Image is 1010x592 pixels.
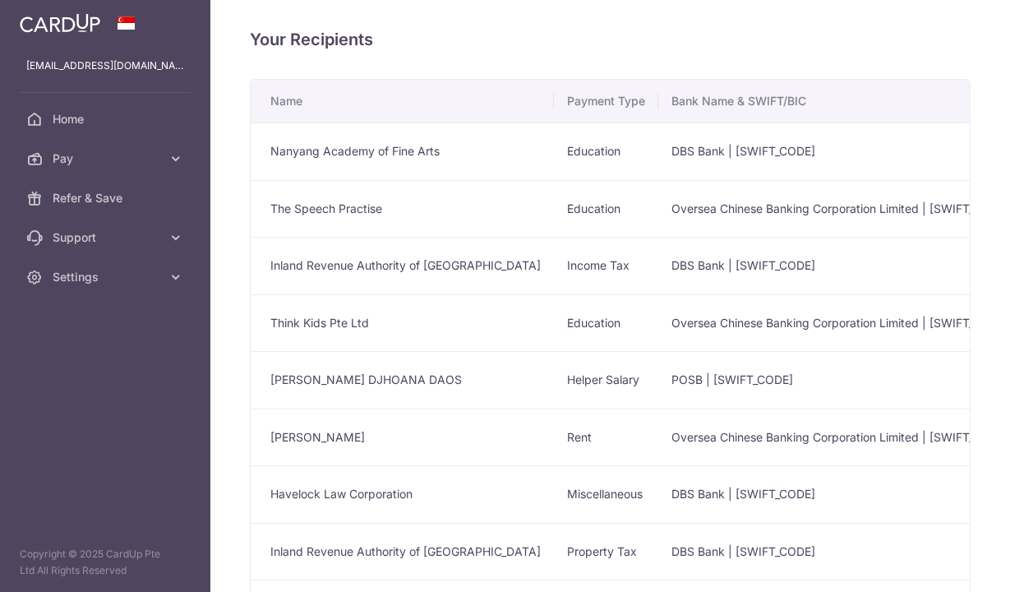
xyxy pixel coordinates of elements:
[554,351,658,409] td: Helper Salary
[251,465,554,523] td: Havelock Law Corporation
[53,190,161,206] span: Refer & Save
[554,180,658,238] td: Education
[904,543,994,584] iframe: Opens a widget where you can find more information
[554,237,658,294] td: Income Tax
[251,409,554,466] td: [PERSON_NAME]
[251,351,554,409] td: [PERSON_NAME] DJHOANA DAOS
[554,123,658,180] td: Education
[251,237,554,294] td: Inland Revenue Authority of [GEOGRAPHIC_DATA]
[53,150,161,167] span: Pay
[53,269,161,285] span: Settings
[251,523,554,580] td: Inland Revenue Authority of [GEOGRAPHIC_DATA]
[53,229,161,246] span: Support
[251,294,554,352] td: Think Kids Pte Ltd
[554,80,658,123] th: Payment Type
[554,465,658,523] td: Miscellaneous
[554,294,658,352] td: Education
[26,58,184,74] p: [EMAIL_ADDRESS][DOMAIN_NAME]
[251,80,554,123] th: Name
[251,180,554,238] td: The Speech Practise
[251,123,554,180] td: Nanyang Academy of Fine Arts
[250,26,971,53] h4: Your Recipients
[53,111,161,127] span: Home
[20,13,100,33] img: CardUp
[554,523,658,580] td: Property Tax
[554,409,658,466] td: Rent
